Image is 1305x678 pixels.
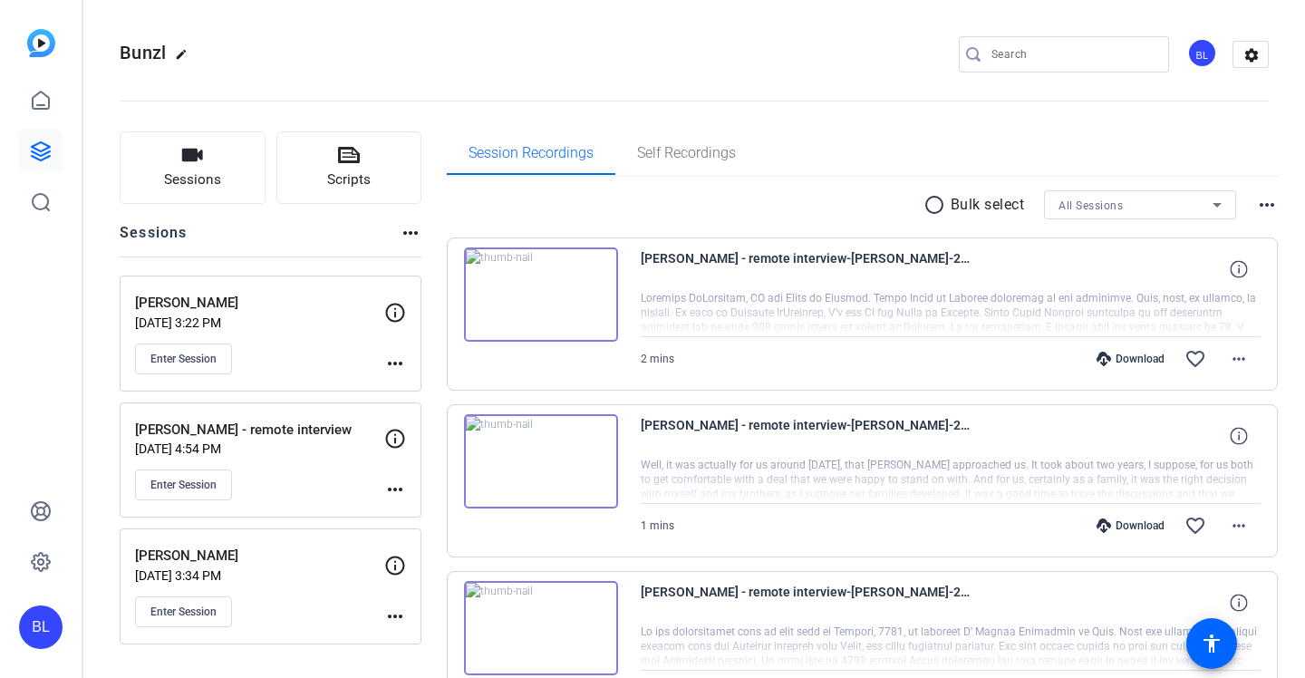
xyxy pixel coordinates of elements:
mat-icon: more_horiz [400,222,421,244]
span: [PERSON_NAME] - remote interview-[PERSON_NAME]-2025-09-25-10-46-42-030-0 [641,247,976,291]
mat-icon: radio_button_unchecked [923,194,951,216]
span: [PERSON_NAME] - remote interview-[PERSON_NAME]-2025-09-25-10-43-49-661-0 [641,414,976,458]
mat-icon: more_horiz [384,605,406,627]
span: Enter Session [150,352,217,366]
mat-icon: more_horiz [1228,515,1250,537]
img: thumb-nail [464,581,618,675]
mat-icon: more_horiz [1228,348,1250,370]
button: Sessions [120,131,266,204]
span: Scripts [327,169,371,190]
button: Scripts [276,131,422,204]
mat-icon: more_horiz [1256,194,1278,216]
span: Enter Session [150,605,217,619]
mat-icon: favorite_border [1184,515,1206,537]
mat-icon: more_horiz [384,353,406,374]
button: Enter Session [135,470,232,500]
span: [PERSON_NAME] - remote interview-[PERSON_NAME]-2025-09-25-10-37-25-419-0 [641,581,976,625]
span: Session Recordings [469,146,594,160]
input: Search [991,44,1155,65]
button: Enter Session [135,344,232,374]
div: Download [1087,518,1174,533]
span: Enter Session [150,478,217,492]
h2: Sessions [120,222,188,257]
div: BL [19,605,63,649]
p: [DATE] 3:34 PM [135,568,384,583]
p: [PERSON_NAME] [135,546,384,567]
mat-icon: accessibility [1201,633,1223,654]
p: [DATE] 4:54 PM [135,441,384,456]
img: thumb-nail [464,414,618,508]
ngx-avatar: Barnaby Logan [1187,38,1219,70]
mat-icon: settings [1233,42,1270,69]
p: [DATE] 3:22 PM [135,315,384,330]
span: Self Recordings [637,146,736,160]
span: Sessions [164,169,221,190]
mat-icon: favorite_border [1184,348,1206,370]
p: [PERSON_NAME] - remote interview [135,420,384,441]
div: BL [1187,38,1217,68]
mat-icon: edit [175,48,197,70]
span: 1 mins [641,519,674,532]
span: Bunzl [120,42,166,63]
p: Bulk select [951,194,1025,216]
mat-icon: more_horiz [384,479,406,500]
span: All Sessions [1058,199,1123,212]
img: blue-gradient.svg [27,29,55,57]
p: [PERSON_NAME] [135,293,384,314]
img: thumb-nail [464,247,618,342]
div: Download [1087,352,1174,366]
span: 2 mins [641,353,674,365]
button: Enter Session [135,596,232,627]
